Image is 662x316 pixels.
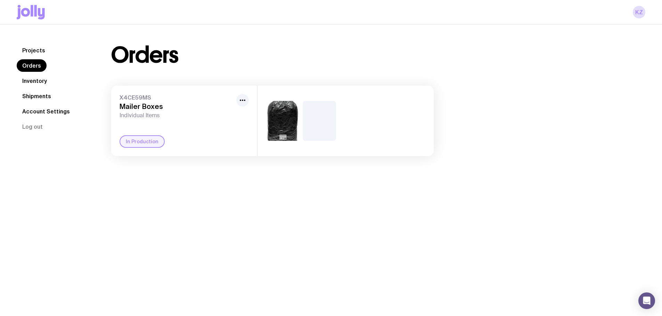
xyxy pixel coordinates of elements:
[120,102,234,111] h3: Mailer Boxes
[17,75,52,87] a: Inventory
[120,135,165,148] div: In Production
[120,112,234,119] span: Individual Items
[633,6,645,18] a: KZ
[17,59,47,72] a: Orders
[120,94,234,101] span: X4CE59MS
[17,105,75,118] a: Account Settings
[638,292,655,309] div: Open Intercom Messenger
[17,120,48,133] button: Log out
[17,44,51,57] a: Projects
[17,90,57,102] a: Shipments
[111,44,178,66] h1: Orders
